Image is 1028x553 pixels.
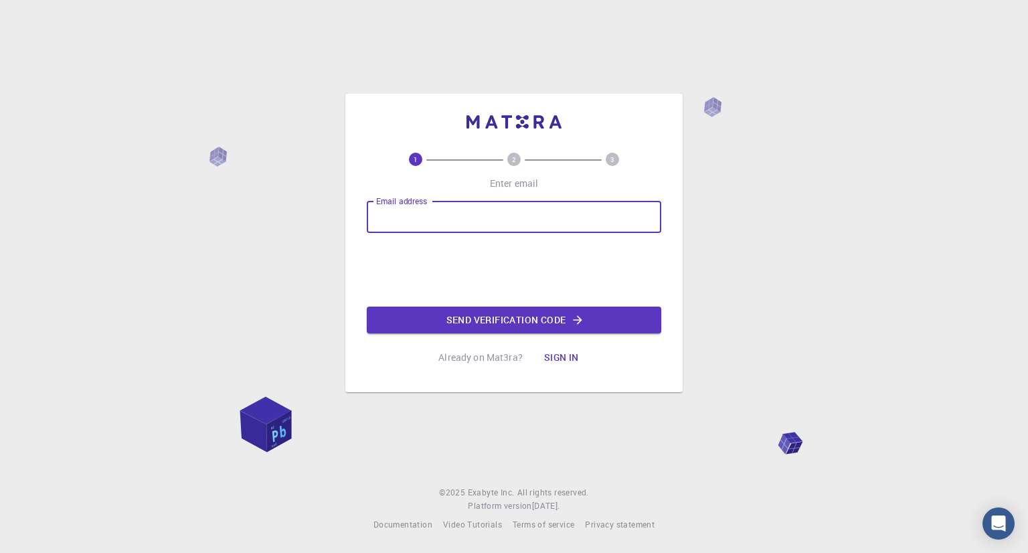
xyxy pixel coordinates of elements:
span: © 2025 [439,486,467,499]
span: Terms of service [513,519,574,530]
span: Documentation [373,519,432,530]
p: Already on Mat3ra? [438,351,523,364]
a: Exabyte Inc. [468,486,515,499]
span: [DATE] . [532,500,560,511]
text: 1 [414,155,418,164]
p: Enter email [490,177,539,190]
label: Email address [376,195,427,207]
div: Open Intercom Messenger [982,507,1015,540]
button: Send verification code [367,307,661,333]
iframe: reCAPTCHA [412,244,616,296]
button: Sign in [533,344,590,371]
a: Privacy statement [585,518,655,532]
span: Exabyte Inc. [468,487,515,497]
span: Privacy statement [585,519,655,530]
text: 3 [610,155,614,164]
span: Video Tutorials [443,519,502,530]
a: Terms of service [513,518,574,532]
text: 2 [512,155,516,164]
a: Documentation [373,518,432,532]
a: [DATE]. [532,499,560,513]
span: All rights reserved. [517,486,589,499]
span: Platform version [468,499,531,513]
a: Video Tutorials [443,518,502,532]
